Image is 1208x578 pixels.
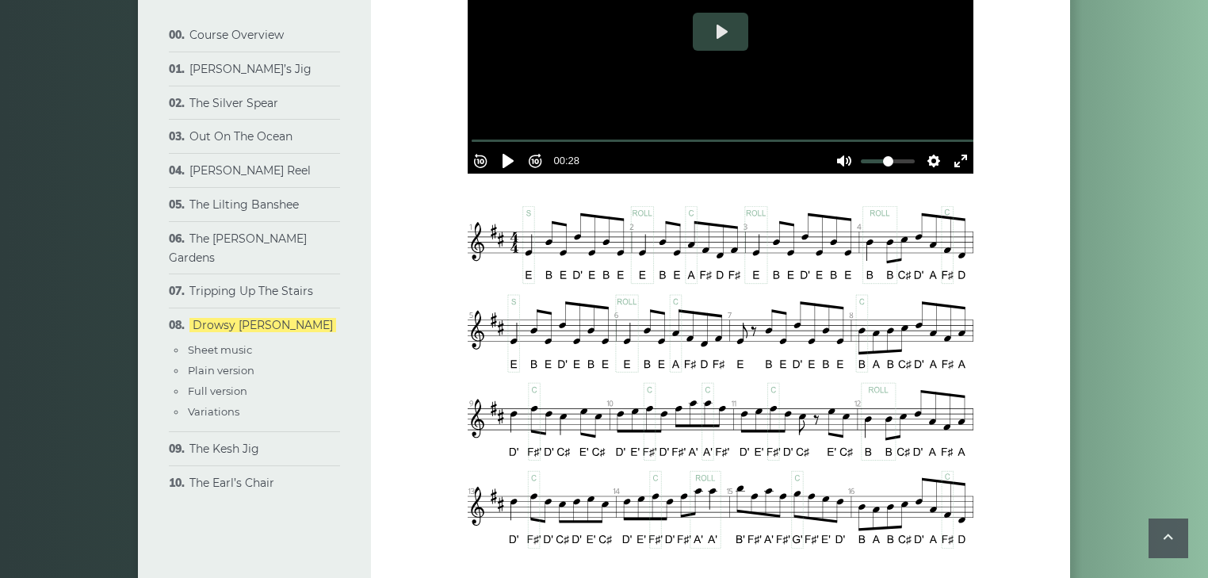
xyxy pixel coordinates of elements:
a: Out On The Ocean [189,129,292,144]
a: The Silver Spear [189,96,278,110]
a: [PERSON_NAME] Reel [189,163,311,178]
a: Sheet music [188,343,252,356]
a: Variations [188,405,239,418]
a: Tripping Up The Stairs [189,284,313,298]
a: The Lilting Banshee [189,197,299,212]
a: The Earl’s Chair [189,476,274,490]
a: Full version [188,385,247,397]
a: [PERSON_NAME]’s Jig [189,62,312,76]
a: The [PERSON_NAME] Gardens [169,232,307,265]
a: Course Overview [189,28,284,42]
a: The Kesh Jig [189,442,259,456]
a: Drowsy [PERSON_NAME] [189,318,336,332]
a: Plain version [188,364,254,377]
